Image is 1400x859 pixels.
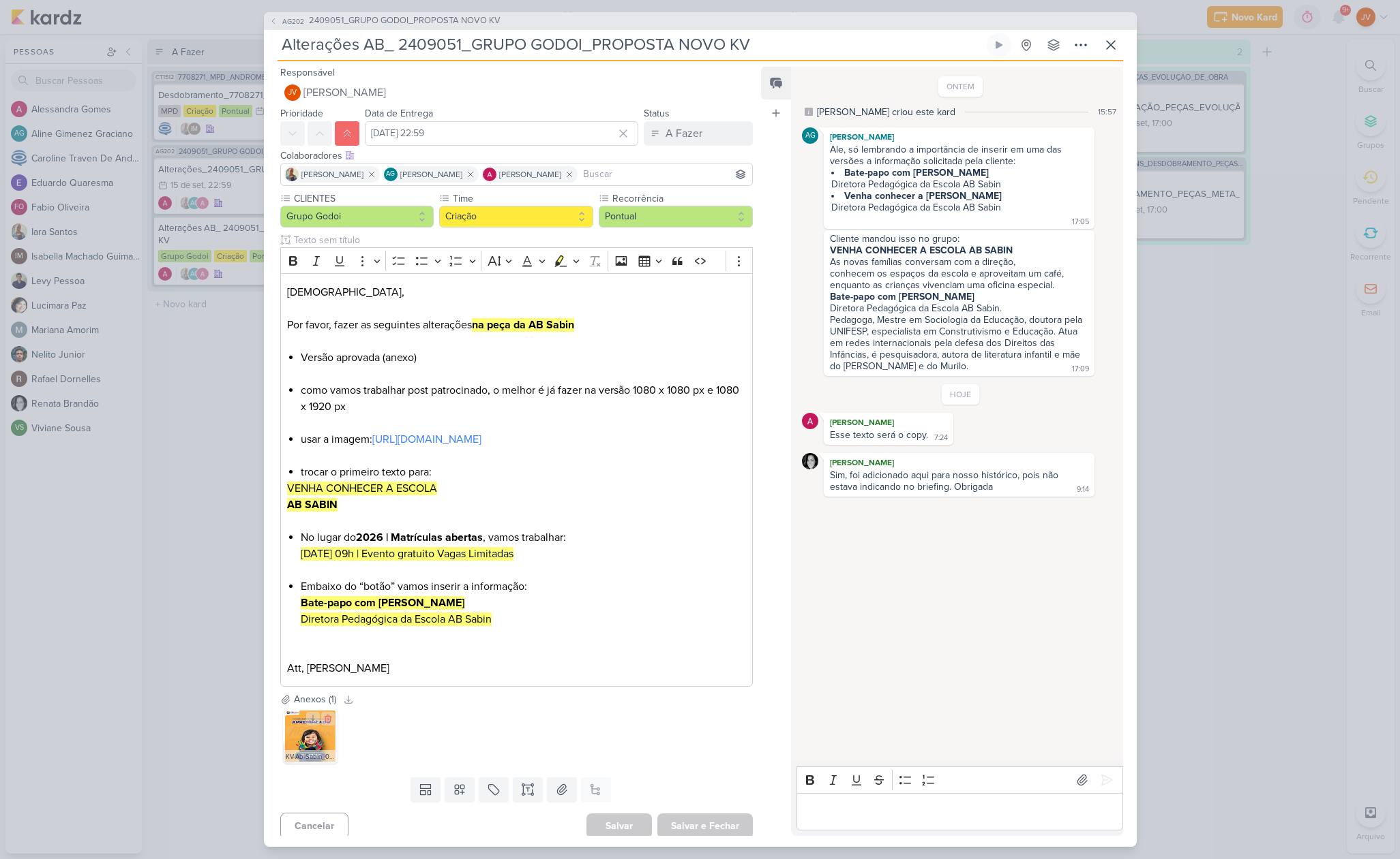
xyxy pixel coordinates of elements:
mark: Diretora Pedagógica da Escola AB Sabin [301,612,492,626]
li: usar a imagem: [301,431,745,464]
div: Anexos (1) [294,692,336,706]
span: [PERSON_NAME] [400,168,462,181]
p: Att, [PERSON_NAME] [287,660,745,676]
p: Por favor, fazer as seguintes alterações [287,317,745,333]
div: Aline Gimenez Graciano [802,127,818,144]
a: [URL][DOMAIN_NAME] [372,433,481,446]
div: Cliente mandou isso no grupo: [830,233,1088,245]
input: Texto sem título [291,233,754,247]
strong: Bate-papo com [PERSON_NAME] [301,596,464,610]
p: AG [805,132,816,140]
div: [PERSON_NAME] [826,130,1091,144]
img: GswM4VmKkdfdEUaEWN3ylGNYzpSxvjvPvaGJetKg.jpg [283,709,338,764]
li: No lugar do , vamos trabalhar: [301,529,745,562]
button: JV [PERSON_NAME] [280,80,754,105]
input: Kard Sem Título [278,33,984,57]
label: Data de Entrega [365,108,433,119]
strong: 2026 | Matrículas abertas [356,531,483,544]
div: KV-Ab-Sabin_03 (2).jpg [283,750,338,764]
strong: Bate-papo com [PERSON_NAME] [844,167,989,178]
li: trocar o primeiro texto para: [301,464,745,480]
button: Pontual [599,206,753,228]
button: A Fazer [644,121,753,146]
div: Colaboradores [280,149,754,163]
li: Diretora Pedagógica da Escola AB Sabin [831,167,1088,190]
strong: Venha conhecer a [PERSON_NAME] [844,190,1002,202]
img: Iara Santos [285,168,299,181]
strong: na peça da AB Sabin [472,318,574,332]
input: Buscar [580,166,750,183]
div: Editor editing area: main [280,273,754,687]
p: JV [288,89,297,97]
mark: VENHA CONHECER A ESCOLA [287,482,437,495]
div: 15:57 [1098,106,1116,118]
div: 9:14 [1077,484,1089,495]
div: 7:24 [934,433,948,443]
span: [PERSON_NAME] [303,84,386,101]
div: A Fazer [666,125,702,142]
div: Editor toolbar [796,766,1122,793]
div: [PERSON_NAME] [826,456,1091,469]
strong: AB SABIN [287,498,338,512]
label: Prioridade [280,108,323,119]
p: AG [386,171,395,178]
button: Cancelar [280,813,348,839]
label: Time [451,191,593,206]
div: Joney Viana [284,84,301,101]
div: Diretora Pedagógica da Escola AB Sabin. Pedagoga, Mestre em Sociologia da Educação, doutora pela ... [830,291,1085,372]
label: Status [644,108,670,119]
p: [DEMOGRAPHIC_DATA], [287,284,745,300]
div: Ale, só lembrando a importância de inserir em uma das versões a informação solicitada pela cliente: [830,144,1088,167]
div: As novas famílias conversam com a direção, conhecem os espaços da escola e aproveitam um café, en... [830,245,1088,291]
label: Responsável [280,67,335,78]
img: Alessandra Gomes [483,168,496,181]
label: Recorrência [611,191,753,206]
button: Criação [439,206,593,228]
span: [PERSON_NAME] [301,168,363,181]
strong: VENHA CONHECER A ESCOLA AB SABIN [830,245,1013,256]
img: Alessandra Gomes [802,413,818,429]
li: como vamos trabalhar post patrocinado, o melhor é já fazer na versão 1080 x 1080 px e 1080 x 1920 px [301,382,745,431]
li: Diretora Pedagógica da Escola AB Sabin [831,190,1088,213]
input: Select a date [365,121,639,146]
div: Editor toolbar [280,247,754,274]
div: Ligar relógio [994,40,1004,50]
span: [PERSON_NAME] [499,168,561,181]
div: 17:05 [1072,217,1089,228]
div: Sim, foi adicionado aqui para nosso histórico, pois não estava indicando no briefing. Obrigada [830,469,1061,493]
div: Editor editing area: main [796,793,1122,830]
div: Aline Gimenez Graciano [384,168,398,181]
li: Embaixo do “botão” vamos inserir a informação: [301,578,745,627]
mark: [DATE] 09h | Evento gratuito Vagas Limitadas [301,547,513,561]
button: Grupo Godoi [280,206,434,228]
div: 17:09 [1072,364,1089,375]
div: [PERSON_NAME] [826,416,951,429]
li: Versão aprovada (anexo) [301,349,745,366]
div: [PERSON_NAME] criou este kard [817,105,955,119]
img: Renata Brandão [802,453,818,469]
div: Esse texto será o copy. [830,429,928,441]
strong: Bate-papo com [PERSON_NAME] [830,291,974,302]
label: CLIENTES [293,191,434,206]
